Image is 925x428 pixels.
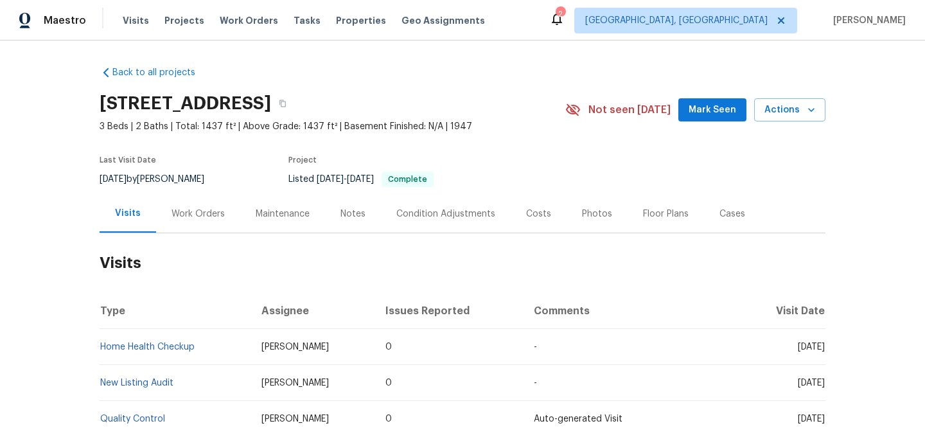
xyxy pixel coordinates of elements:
span: Listed [288,175,434,184]
span: Geo Assignments [401,14,485,27]
span: 0 [385,343,392,352]
span: 0 [385,415,392,424]
span: [DATE] [347,175,374,184]
button: Copy Address [271,92,294,115]
a: Home Health Checkup [100,343,195,352]
span: Complete [383,175,432,183]
span: Actions [764,102,815,118]
span: [PERSON_NAME] [261,379,329,388]
div: Notes [340,208,366,220]
th: Issues Reported [375,293,523,329]
a: Quality Control [100,415,165,424]
div: Condition Adjustments [396,208,495,220]
th: Assignee [251,293,376,329]
span: Maestro [44,14,86,27]
th: Comments [524,293,741,329]
span: Not seen [DATE] [588,103,671,116]
div: by [PERSON_NAME] [100,172,220,187]
span: Visits [123,14,149,27]
span: Tasks [294,16,321,25]
span: - [534,343,537,352]
span: Last Visit Date [100,156,156,164]
span: Mark Seen [689,102,736,118]
span: - [534,379,537,388]
h2: Visits [100,233,825,293]
div: Photos [582,208,612,220]
div: Floor Plans [643,208,689,220]
span: [DATE] [317,175,344,184]
span: Auto-generated Visit [534,415,622,424]
span: [DATE] [798,415,825,424]
span: - [317,175,374,184]
span: [DATE] [100,175,127,184]
span: [DATE] [798,379,825,388]
th: Visit Date [741,293,825,329]
h2: [STREET_ADDRESS] [100,97,271,110]
div: Visits [115,207,141,220]
div: Maintenance [256,208,310,220]
span: 0 [385,379,392,388]
span: Properties [336,14,386,27]
div: Work Orders [172,208,225,220]
div: 2 [556,8,565,21]
span: 3 Beds | 2 Baths | Total: 1437 ft² | Above Grade: 1437 ft² | Basement Finished: N/A | 1947 [100,120,565,133]
button: Mark Seen [678,98,746,122]
span: [PERSON_NAME] [828,14,906,27]
th: Type [100,293,251,329]
span: [GEOGRAPHIC_DATA], [GEOGRAPHIC_DATA] [585,14,768,27]
span: Work Orders [220,14,278,27]
div: Costs [526,208,551,220]
a: Back to all projects [100,66,223,79]
span: [PERSON_NAME] [261,343,329,352]
button: Actions [754,98,825,122]
span: [PERSON_NAME] [261,415,329,424]
span: [DATE] [798,343,825,352]
div: Cases [719,208,745,220]
span: Project [288,156,317,164]
a: New Listing Audit [100,379,173,388]
span: Projects [164,14,204,27]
